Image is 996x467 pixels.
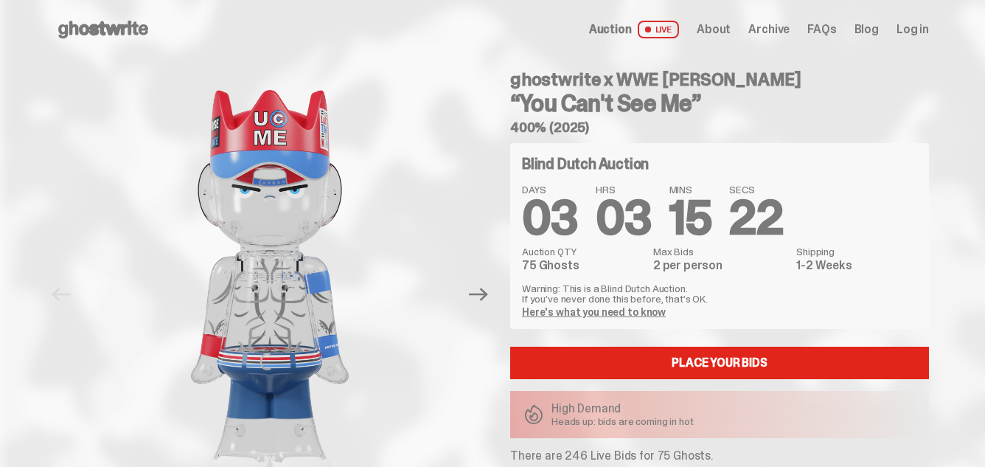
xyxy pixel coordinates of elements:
[653,260,787,271] dd: 2 per person
[796,246,917,257] dt: Shipping
[522,305,666,319] a: Here's what you need to know
[522,246,644,257] dt: Auction QTY
[596,187,652,249] span: 03
[589,24,632,35] span: Auction
[510,91,929,115] h3: “You Can't See Me”
[522,156,649,171] h4: Blind Dutch Auction
[596,184,652,195] span: HRS
[510,347,929,379] a: Place your Bids
[589,21,679,38] a: Auction LIVE
[854,24,879,35] a: Blog
[522,184,578,195] span: DAYS
[896,24,929,35] a: Log in
[522,283,917,304] p: Warning: This is a Blind Dutch Auction. If you’ve never done this before, that’s OK.
[669,184,712,195] span: MINS
[638,21,680,38] span: LIVE
[796,260,917,271] dd: 1-2 Weeks
[729,184,783,195] span: SECS
[551,416,694,426] p: Heads up: bids are coming in hot
[697,24,731,35] a: About
[522,187,578,249] span: 03
[748,24,790,35] a: Archive
[669,187,712,249] span: 15
[729,187,783,249] span: 22
[653,246,787,257] dt: Max Bids
[510,450,929,462] p: There are 246 Live Bids for 75 Ghosts.
[551,403,694,415] p: High Demand
[522,260,644,271] dd: 75 Ghosts
[807,24,836,35] a: FAQs
[510,71,929,89] h4: ghostwrite x WWE [PERSON_NAME]
[462,278,495,311] button: Next
[510,121,929,134] h5: 400% (2025)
